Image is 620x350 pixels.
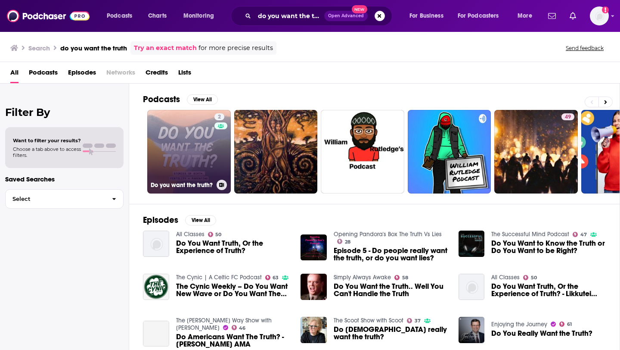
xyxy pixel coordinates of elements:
span: 47 [580,233,587,237]
svg: Add a profile image [602,6,609,13]
h2: Podcasts [143,94,180,105]
img: Do You Want to Know the Truth or Do You Want to be Right? [459,231,485,257]
button: View All [185,215,216,225]
button: Select [5,189,124,209]
a: EpisodesView All [143,215,216,225]
a: 61 [559,322,572,327]
a: 46 [232,325,246,330]
img: Do You Want the Truth.. Well You Can't Handle the Truth [301,274,327,300]
span: Choose a tab above to access filters. [13,146,81,158]
a: Do You Want Truth, Or the Experience of Truth? [176,240,291,254]
img: Do You Want Truth, Or the Experience of Truth? [143,231,169,257]
a: Do Americans Want The Truth? - Larry Sharpe AMA [143,321,169,347]
a: The Scoot Show with Scoot [334,317,403,324]
span: 28 [345,240,350,244]
a: Opening Pandora's Box The Truth Vs Lies [334,231,442,238]
a: 2 [214,113,224,120]
a: PodcastsView All [143,94,218,105]
a: 37 [407,318,421,323]
a: Try an exact match [134,43,197,53]
span: 58 [402,276,408,280]
a: Do You Really Want the Truth? [491,330,592,337]
a: 47 [573,232,587,237]
a: The Successful Mind Podcast [491,231,569,238]
a: Simply Always Awake [334,274,391,281]
a: 28 [337,239,350,244]
span: 50 [215,233,221,237]
div: Search podcasts, credits, & more... [239,6,400,26]
span: 49 [565,113,571,122]
a: Show notifications dropdown [566,9,580,23]
span: Do Americans Want The Truth? - [PERSON_NAME] AMA [176,333,291,348]
button: open menu [403,9,454,23]
span: 2 [218,113,221,122]
img: The Cynic Weekly – Do You Want New Wave or Do You Want The Truth? [143,274,169,300]
span: For Business [409,10,443,22]
span: Do You Want to Know the Truth or Do You Want to be Right? [491,240,606,254]
a: Do Americans Want The Truth? - Larry Sharpe AMA [176,333,291,348]
h2: Filter By [5,106,124,119]
a: All [10,66,19,83]
a: The Cynic Weekly – Do You Want New Wave or Do You Want The Truth? [176,283,291,297]
span: 50 [531,276,537,280]
span: More [518,10,532,22]
a: 50 [208,232,222,237]
a: Do You Want the Truth.. Well You Can't Handle the Truth [334,283,448,297]
a: 50 [523,275,537,280]
a: Enjoying the Journey [491,321,547,328]
button: open menu [177,9,225,23]
span: Open Advanced [328,14,364,18]
a: Show notifications dropdown [545,9,559,23]
img: Do You Really Want the Truth? [459,317,485,343]
img: Do Americans really want the truth? [301,317,327,343]
button: open menu [452,9,512,23]
input: Search podcasts, credits, & more... [254,9,324,23]
a: Podcasts [29,66,58,83]
a: 58 [394,275,408,280]
button: View All [187,94,218,105]
span: Select [6,196,105,202]
span: 37 [415,319,421,323]
a: The Sharpe Way Show with Larry Sharpe [176,317,272,331]
button: Send feedback [563,44,606,52]
span: Monitoring [183,10,214,22]
h3: do you want the truth [60,44,127,52]
button: Show profile menu [590,6,609,25]
a: All Classes [176,231,205,238]
span: for more precise results [198,43,273,53]
img: Do You Want Truth, Or the Experience of Truth? - Likkutei Torah ​​Sukkos Ushevatem Mayim #​ ​4​ [459,274,485,300]
a: Credits [146,66,168,83]
a: 63 [265,275,279,280]
span: Logged in as jasmine.haddaway [590,6,609,25]
h3: Do you want the truth? [151,181,213,189]
span: 63 [273,276,279,280]
a: Episode 5 - Do people really want the truth, or do you want lies? [334,247,448,262]
a: 49 [561,113,574,120]
a: 2Do you want the truth? [147,110,231,194]
h3: Search [28,44,50,52]
a: Do You Want Truth, Or the Experience of Truth? - Likkutei Torah ​​Sukkos Ushevatem Mayim #​ ​4​ [491,283,606,297]
a: Do Americans really want the truth? [334,326,448,341]
span: Charts [148,10,167,22]
span: 61 [567,322,572,326]
span: 46 [239,326,245,330]
img: Episode 5 - Do people really want the truth, or do you want lies? [301,234,327,261]
img: Podchaser - Follow, Share and Rate Podcasts [7,8,90,24]
span: Podcasts [107,10,132,22]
